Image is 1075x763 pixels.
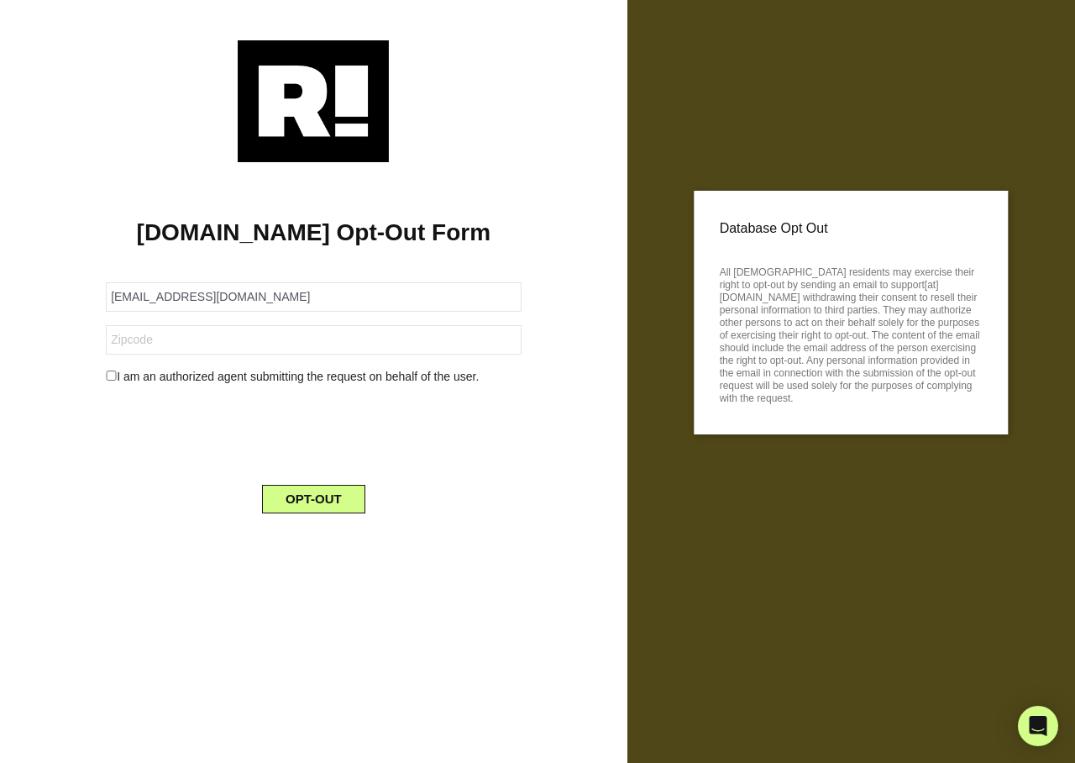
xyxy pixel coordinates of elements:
[1018,706,1058,746] div: Open Intercom Messenger
[25,218,602,247] h1: [DOMAIN_NAME] Opt-Out Form
[238,40,389,162] img: Retention.com
[186,399,441,465] iframe: reCAPTCHA
[720,261,983,405] p: All [DEMOGRAPHIC_DATA] residents may exercise their right to opt-out by sending an email to suppo...
[262,485,365,513] button: OPT-OUT
[720,216,983,241] p: Database Opt Out
[106,282,521,312] input: Email Address
[106,325,521,355] input: Zipcode
[93,368,533,386] div: I am an authorized agent submitting the request on behalf of the user.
